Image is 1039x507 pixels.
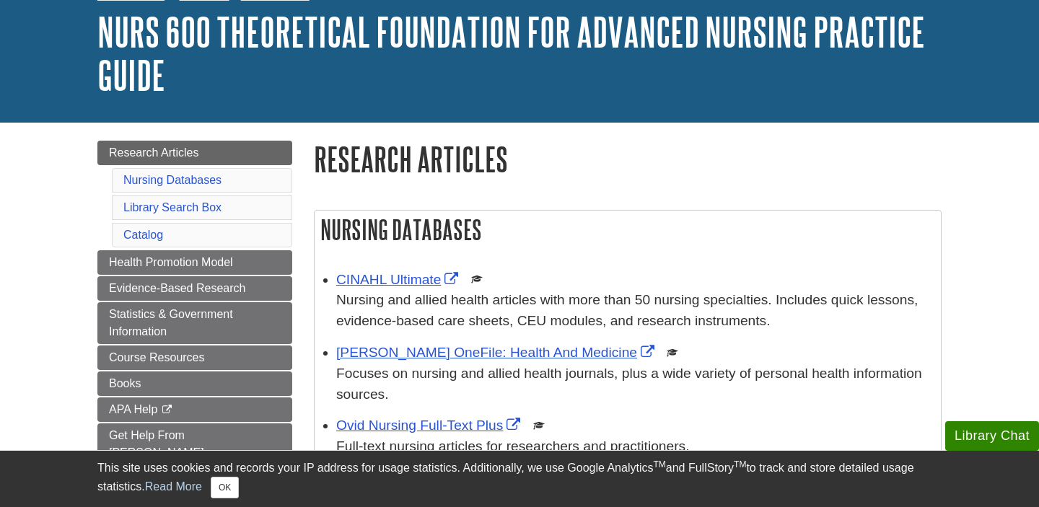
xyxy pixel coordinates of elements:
[97,302,292,344] a: Statistics & Government Information
[667,347,678,358] img: Scholarly or Peer Reviewed
[945,421,1039,451] button: Library Chat
[97,423,292,465] a: Get Help From [PERSON_NAME]
[123,174,222,186] a: Nursing Databases
[109,351,205,363] span: Course Resources
[471,273,483,285] img: Scholarly or Peer Reviewed
[109,256,233,268] span: Health Promotion Model
[109,308,233,338] span: Statistics & Government Information
[109,146,199,159] span: Research Articles
[97,345,292,370] a: Course Resources
[336,363,934,405] p: Focuses on nursing and allied health journals, plus a wide variety of personal health information...
[336,418,524,433] a: Link opens in new window
[336,345,658,360] a: Link opens in new window
[97,250,292,275] a: Health Promotion Model
[97,276,292,301] a: Evidence-Based Research
[315,211,941,249] h2: Nursing Databases
[161,405,173,415] i: This link opens in a new window
[145,480,202,493] a: Read More
[336,272,462,287] a: Link opens in new window
[97,397,292,422] a: APA Help
[109,282,245,294] span: Evidence-Based Research
[109,403,157,415] span: APA Help
[97,9,925,97] a: NURS 600 Theoretical Foundation for Advanced Nursing Practice Guide
[109,377,141,389] span: Books
[97,371,292,396] a: Books
[109,429,204,459] span: Get Help From [PERSON_NAME]
[336,436,934,457] p: Full-text nursing articles for researchers and practitioners.
[123,229,163,241] a: Catalog
[314,141,942,177] h1: Research Articles
[336,290,934,332] p: Nursing and allied health articles with more than 50 nursing specialties. Includes quick lessons,...
[211,477,239,498] button: Close
[97,459,942,498] div: This site uses cookies and records your IP address for usage statistics. Additionally, we use Goo...
[533,420,545,431] img: Scholarly or Peer Reviewed
[653,459,665,469] sup: TM
[97,141,292,165] a: Research Articles
[123,201,222,213] a: Library Search Box
[734,459,746,469] sup: TM
[97,141,292,465] div: Guide Page Menu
